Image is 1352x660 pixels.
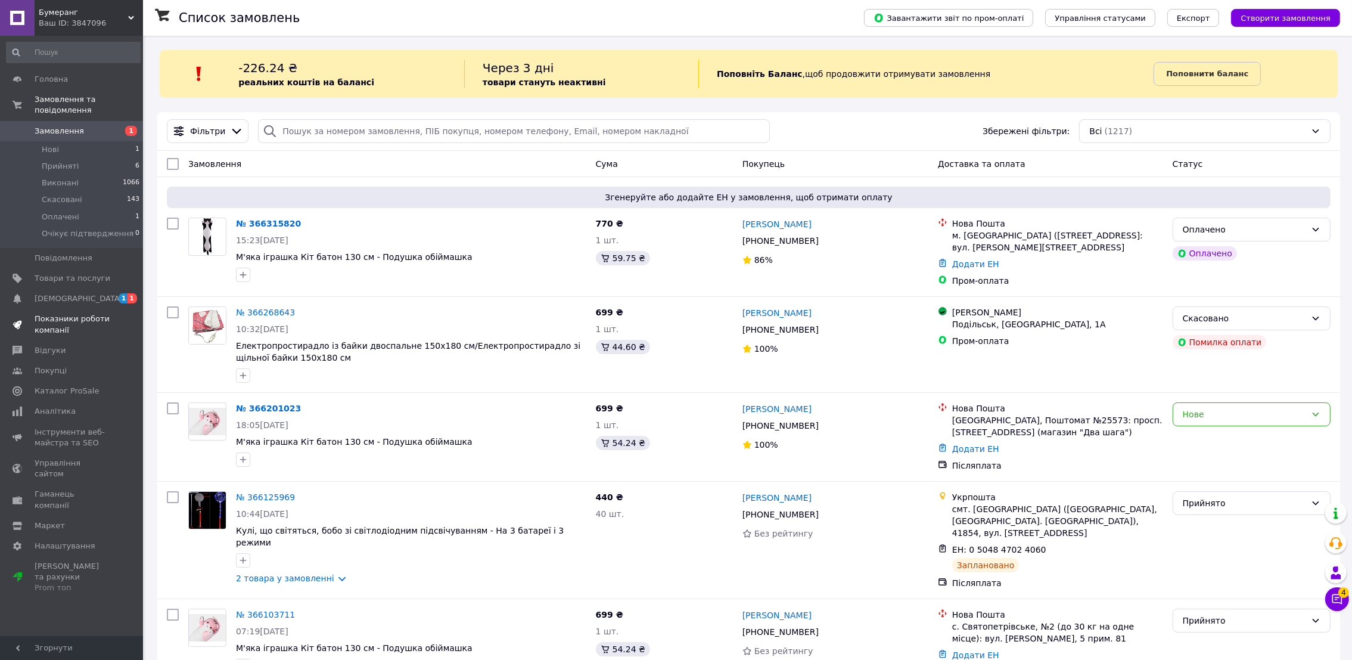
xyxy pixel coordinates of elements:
input: Пошук за номером замовлення, ПІБ покупця, номером телефону, Email, номером накладної [258,119,770,143]
div: , щоб продовжити отримувати замовлення [698,60,1154,88]
span: Виконані [42,178,79,188]
div: Подільськ, [GEOGRAPHIC_DATA], 1А [952,318,1163,330]
button: Завантажити звіт по пром-оплаті [864,9,1033,27]
div: [PERSON_NAME] [952,306,1163,318]
span: 10:44[DATE] [236,509,288,519]
span: 15:23[DATE] [236,236,288,245]
a: № 366125969 [236,492,295,502]
div: Пром-оплата [952,275,1163,287]
span: 440 ₴ [596,492,623,502]
span: Збережені фільтри: [983,125,1070,137]
span: Головна [35,74,68,85]
a: [PERSON_NAME] [742,609,812,621]
div: [GEOGRAPHIC_DATA], Поштомат №25573: просп. [STREET_ADDRESS] (магазин "Два шага") [952,414,1163,438]
a: М'яка іграшка Кіт батон 130 см - Подушка обіймашка [236,252,473,262]
span: (1217) [1105,126,1133,136]
a: Кулі, що світяться, бобо зі світлодіодним підсвічуванням - На 3 батареї і 3 режими [236,526,564,547]
span: 1 шт. [596,324,619,334]
button: Управління статусами [1045,9,1155,27]
div: Нова Пошта [952,402,1163,414]
span: 699 ₴ [596,404,623,413]
div: Оплачено [1183,223,1306,236]
button: Експорт [1167,9,1220,27]
div: Нове [1183,408,1306,421]
span: Всі [1089,125,1102,137]
span: Аналітика [35,406,76,417]
a: Поповнити баланс [1154,62,1261,86]
div: с. Святопетрівське, №2 (до 30 кг на одне місце): вул. [PERSON_NAME], 5 прим. 81 [952,621,1163,644]
span: [DEMOGRAPHIC_DATA] [35,293,123,304]
a: М'яка іграшка Кіт батон 130 см - Подушка обіймашка [236,643,473,653]
b: реальних коштів на балансі [238,78,374,87]
span: М'яка іграшка Кіт батон 130 см - Подушка обіймашка [236,437,473,447]
a: № 366201023 [236,404,301,413]
div: 54.24 ₴ [596,642,650,656]
span: 143 [127,194,139,205]
span: Скасовані [42,194,82,205]
img: Фото товару [189,492,225,529]
span: 1 [119,293,128,303]
img: Фото товару [189,614,226,642]
div: Ваш ID: 3847096 [39,18,143,29]
span: 100% [754,440,778,450]
span: Cума [596,159,618,169]
span: Відгуки [35,345,66,356]
span: Згенеруйте або додайте ЕН у замовлення, щоб отримати оплату [172,191,1326,203]
div: м. [GEOGRAPHIC_DATA] ([STREET_ADDRESS]: вул. [PERSON_NAME][STREET_ADDRESS] [952,230,1163,253]
span: Покупець [742,159,785,169]
span: 1 шт. [596,627,619,636]
a: [PERSON_NAME] [742,403,812,415]
button: Створити замовлення [1231,9,1340,27]
span: Каталог ProSale [35,386,99,396]
span: Електропростирадло із байки двоспальне 150x180 см/Електропростирадло зі щільної байки 150х180 см [236,341,580,362]
a: Фото товару [188,491,226,529]
span: Експорт [1177,14,1210,23]
a: [PERSON_NAME] [742,307,812,319]
span: Товари та послуги [35,273,110,284]
img: :exclamation: [190,65,208,83]
span: Фільтри [190,125,225,137]
a: № 366315820 [236,219,301,228]
a: Фото товару [188,402,226,441]
div: Нова Пошта [952,609,1163,621]
span: 1 шт. [596,420,619,430]
span: Налаштування [35,541,95,551]
div: Прийнято [1183,614,1306,627]
div: Укрпошта [952,491,1163,503]
span: 770 ₴ [596,219,623,228]
a: Фото товару [188,609,226,647]
span: Покупці [35,365,67,376]
span: Маркет [35,520,65,531]
span: 100% [754,344,778,354]
span: Без рейтингу [754,646,813,656]
img: Фото товару [189,307,226,343]
span: 699 ₴ [596,610,623,619]
a: [PERSON_NAME] [742,492,812,504]
span: -226.24 ₴ [238,61,297,75]
div: Післяплата [952,577,1163,589]
span: Замовлення [188,159,241,169]
button: Чат з покупцем4 [1325,587,1349,611]
b: Поповніть Баланс [717,69,803,79]
div: [PHONE_NUMBER] [740,233,821,249]
span: Гаманець компанії [35,489,110,510]
div: Пром-оплата [952,335,1163,347]
span: [PERSON_NAME] та рахунки [35,561,110,594]
span: Управління сайтом [35,458,110,479]
span: 6 [135,161,139,172]
input: Пошук [6,42,141,63]
a: Фото товару [188,306,226,345]
span: 4 [1338,587,1349,598]
a: № 366268643 [236,308,295,317]
span: ЕН: 0 5048 4702 4060 [952,545,1046,554]
span: Статус [1173,159,1203,169]
h1: Список замовлень [179,11,300,25]
span: 1 [135,144,139,155]
div: Заплановано [952,558,1020,572]
span: Оплачені [42,212,79,222]
span: Замовлення та повідомлення [35,94,143,116]
div: Оплачено [1173,246,1237,261]
span: Нові [42,144,59,155]
div: [PHONE_NUMBER] [740,506,821,523]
